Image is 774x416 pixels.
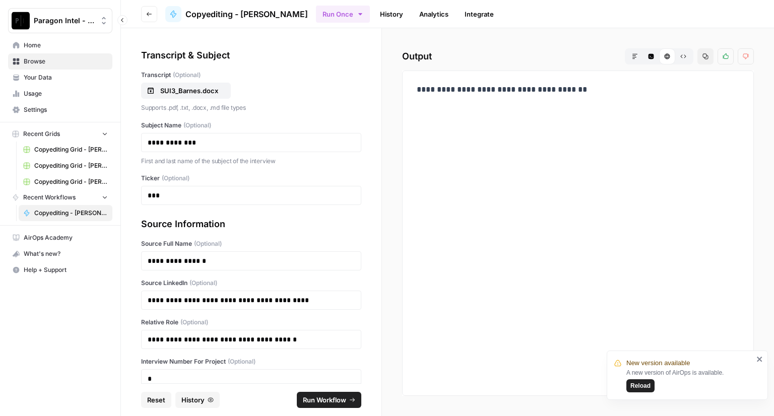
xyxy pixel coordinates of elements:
span: Browse [24,57,108,66]
label: Subject Name [141,121,361,130]
a: AirOps Academy [8,230,112,246]
span: (Optional) [162,174,189,183]
span: Copyediting Grid - [PERSON_NAME] [34,145,108,154]
span: AirOps Academy [24,233,108,242]
span: (Optional) [183,121,211,130]
button: Reload [626,379,655,392]
span: (Optional) [228,357,255,366]
span: Home [24,41,108,50]
span: Copyediting Grid - [PERSON_NAME] [34,161,108,170]
a: Copyediting - [PERSON_NAME] [19,205,112,221]
a: Usage [8,86,112,102]
span: Help + Support [24,265,108,274]
a: Copyediting Grid - [PERSON_NAME] [19,158,112,174]
span: Copyediting - [PERSON_NAME] [34,209,108,218]
button: Workspace: Paragon Intel - Copyediting [8,8,112,33]
img: Paragon Intel - Copyediting Logo [12,12,30,30]
div: What's new? [9,246,112,261]
label: Interview Number For Project [141,357,361,366]
a: Settings [8,102,112,118]
span: (Optional) [194,239,222,248]
button: Reset [141,392,171,408]
button: Run Workflow [297,392,361,408]
p: SUI3_Barnes.docx [157,86,221,96]
a: Copyediting - [PERSON_NAME] [165,6,308,22]
a: History [374,6,409,22]
span: Copyediting - [PERSON_NAME] [185,8,308,20]
span: (Optional) [189,279,217,288]
button: Help + Support [8,262,112,278]
span: Reset [147,395,165,405]
span: Run Workflow [303,395,346,405]
a: Copyediting Grid - [PERSON_NAME] [19,174,112,190]
span: Reload [630,381,651,390]
span: New version available [626,358,690,368]
label: Transcript [141,71,361,80]
label: Source Full Name [141,239,361,248]
div: Source Information [141,217,361,231]
label: Relative Role [141,318,361,327]
span: Your Data [24,73,108,82]
button: close [756,355,763,363]
a: Home [8,37,112,53]
a: Browse [8,53,112,70]
a: Copyediting Grid - [PERSON_NAME] [19,142,112,158]
button: History [175,392,220,408]
label: Ticker [141,174,361,183]
a: Analytics [413,6,455,22]
span: Settings [24,105,108,114]
p: Supports .pdf, .txt, .docx, .md file types [141,103,361,113]
span: Paragon Intel - Copyediting [34,16,95,26]
button: Recent Workflows [8,190,112,205]
p: First and last name of the subject of the interview [141,156,361,166]
h2: Output [402,48,754,64]
span: Usage [24,89,108,98]
button: Run Once [316,6,370,23]
button: SUI3_Barnes.docx [141,83,231,99]
div: Transcript & Subject [141,48,361,62]
button: Recent Grids [8,126,112,142]
label: Source LinkedIn [141,279,361,288]
span: History [181,395,205,405]
span: Copyediting Grid - [PERSON_NAME] [34,177,108,186]
span: Recent Workflows [23,193,76,202]
div: A new version of AirOps is available. [626,368,753,392]
span: (Optional) [180,318,208,327]
button: What's new? [8,246,112,262]
a: Your Data [8,70,112,86]
a: Integrate [459,6,500,22]
span: (Optional) [173,71,201,80]
span: Recent Grids [23,129,60,138]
